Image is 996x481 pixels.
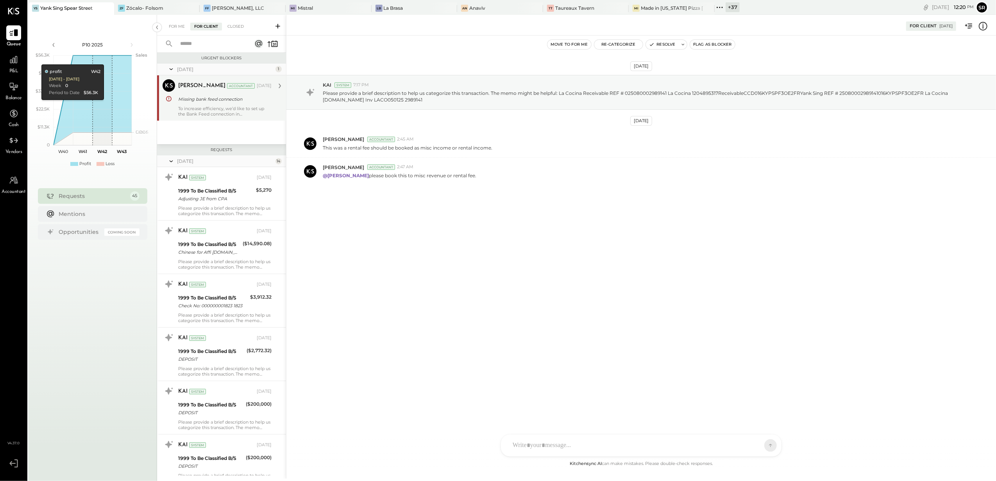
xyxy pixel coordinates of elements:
[190,23,222,30] div: For Client
[547,5,554,12] div: TT
[922,3,930,11] div: copy link
[397,136,414,143] span: 2:45 AM
[257,388,272,395] div: [DATE]
[83,90,98,96] div: $56.3K
[178,454,243,462] div: 1999 To Be Classified B/S
[178,227,188,235] div: KAI
[178,462,243,470] div: DEPOSIT
[79,161,91,167] div: Profit
[178,248,240,256] div: Chinese for Affi [DOMAIN_NAME] REF # 025059002089934 Chinese for [DOMAIN_NAME] CCD015CISFZKUCUKMM...
[189,389,206,394] div: System
[246,400,272,408] div: ($200,000)
[0,52,27,75] a: P&L
[165,23,189,30] div: For Me
[257,335,272,341] div: [DATE]
[189,175,206,180] div: System
[257,442,272,448] div: [DATE]
[323,173,369,178] strong: @[PERSON_NAME]
[224,23,248,30] div: Closed
[178,409,243,417] div: DEPOSIT
[178,401,243,409] div: 1999 To Be Classified B/S
[178,281,188,289] div: KAI
[334,82,351,88] div: System
[48,90,79,96] div: Period to Date
[104,228,139,236] div: Coming Soon
[178,174,188,182] div: KAI
[5,149,22,156] span: Vendors
[256,186,272,194] div: $5,270
[178,205,272,216] div: Please provide a brief description to help us categorize this transaction. The memo might be help...
[7,41,21,48] span: Queue
[0,25,27,48] a: Queue
[5,95,22,102] span: Balance
[106,161,114,167] div: Loss
[178,95,269,103] div: Missing bank feed connection
[641,5,703,11] div: Made in [US_STATE] Pizza [GEOGRAPHIC_DATA]
[177,66,274,73] div: [DATE]
[178,106,272,117] div: To increase efficiency, we’d like to set up the Bank Feed connection in [GEOGRAPHIC_DATA]. Please...
[178,241,240,248] div: 1999 To Be Classified B/S
[630,61,652,71] div: [DATE]
[257,175,272,181] div: [DATE]
[39,70,50,76] text: $45K
[0,173,27,196] a: Accountant
[189,442,206,448] div: System
[161,55,282,61] div: Urgent Blockers
[367,164,395,170] div: Accountant
[257,228,272,234] div: [DATE]
[47,142,50,148] text: 0
[40,5,93,11] div: Yank Sing Spear Street
[178,347,244,355] div: 1999 To Be Classified B/S
[2,189,26,196] span: Accountant
[397,164,413,170] span: 2:47 AM
[58,149,68,154] text: W40
[726,2,740,12] div: + 37
[212,5,264,11] div: [PERSON_NAME], LLC
[547,40,591,49] button: Move to for me
[247,347,272,355] div: ($2,772.32)
[178,419,272,430] div: Please provide a brief description to help us categorize this transaction. The memo might be help...
[177,158,274,164] div: [DATE]
[38,124,50,130] text: $11.3K
[32,5,39,12] div: YS
[0,106,27,129] a: Cash
[250,293,272,301] div: $3,912.32
[384,5,403,11] div: La Brasa
[0,133,27,156] a: Vendors
[246,454,272,461] div: ($200,000)
[227,83,255,89] div: Accountant
[117,149,127,154] text: W43
[178,312,272,323] div: Please provide a brief description to help us categorize this transaction. The memo might be help...
[204,5,211,12] div: FF
[290,5,297,12] div: Mi
[376,5,383,12] div: LB
[178,187,254,195] div: 1999 To Be Classified B/S
[976,1,988,14] button: Sr
[59,210,136,218] div: Mentions
[178,334,188,342] div: KAI
[65,83,68,89] div: 0
[136,52,147,58] text: Sales
[323,136,364,143] span: [PERSON_NAME]
[36,106,50,112] text: $22.5K
[594,40,643,49] button: Re-Categorize
[323,172,476,179] p: please book this to misc revenue or rental fee.
[630,116,652,126] div: [DATE]
[275,66,282,72] div: 1
[59,192,126,200] div: Requests
[118,5,125,12] div: ZF
[243,240,272,248] div: ($14,590.08)
[0,79,27,102] a: Balance
[910,23,937,29] div: For Client
[97,149,107,154] text: W42
[45,69,62,75] div: profit
[367,137,395,142] div: Accountant
[91,69,100,75] div: W42
[298,5,313,11] div: Mistral
[59,41,126,48] div: P10 2025
[353,82,369,88] span: 7:17 PM
[126,5,163,11] div: Zócalo- Folsom
[59,228,100,236] div: Opportunities
[178,82,225,90] div: [PERSON_NAME]
[48,83,61,89] div: Week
